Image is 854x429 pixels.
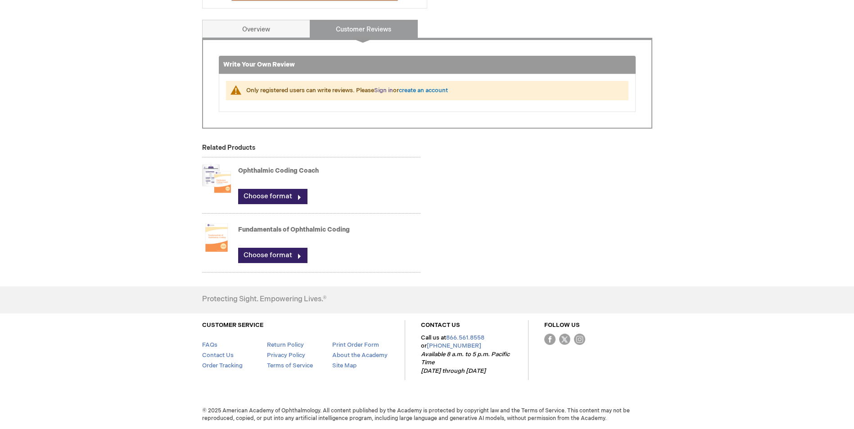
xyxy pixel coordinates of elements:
strong: Related Products [202,144,255,152]
a: Contact Us [202,352,234,359]
a: Choose format [238,248,307,263]
a: Site Map [332,362,357,369]
img: Facebook [544,334,556,345]
p: Call us at or [421,334,512,375]
a: create an account [399,87,448,94]
a: About the Academy [332,352,388,359]
a: FOLLOW US [544,322,580,329]
a: [PHONE_NUMBER] [427,342,481,349]
a: Return Policy [267,341,304,349]
a: 866.561.8558 [446,334,484,341]
h4: Protecting Sight. Empowering Lives.® [202,295,326,304]
a: Terms of Service [267,362,313,369]
strong: Write Your Own Review [223,61,295,68]
a: Print Order Form [332,341,379,349]
a: Ophthalmic Coding Coach [238,167,319,174]
a: Choose format [238,189,307,204]
em: Available 8 a.m. to 5 p.m. Pacific Time [DATE] through [DATE] [421,351,510,375]
img: Ophthalmic Coding Coach [202,161,231,197]
a: Order Tracking [202,362,243,369]
a: CUSTOMER SERVICE [202,322,263,329]
div: Only registered users can write reviews. Please or [246,86,619,95]
a: FAQs [202,341,217,349]
a: Overview [202,20,310,38]
a: Fundamentals of Ophthalmic Coding [238,226,350,233]
span: © 2025 American Academy of Ophthalmology. All content published by the Academy is protected by co... [195,407,659,422]
img: Fundamentals of Ophthalmic Coding [202,219,231,255]
img: Twitter [559,334,570,345]
a: Privacy Policy [267,352,305,359]
a: CONTACT US [421,322,460,329]
a: Sign in [374,87,393,94]
img: instagram [574,334,585,345]
a: Customer Reviews [310,20,418,38]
